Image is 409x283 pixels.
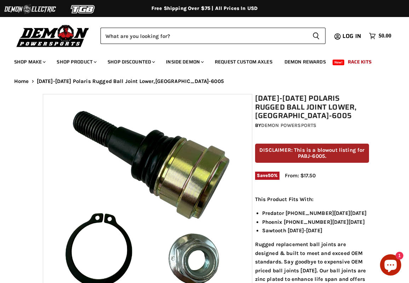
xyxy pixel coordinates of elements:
input: Search [100,28,307,44]
span: From: $17.50 [285,172,316,179]
h1: [DATE]-[DATE] Polaris Rugged Ball Joint Lower,[GEOGRAPHIC_DATA]-6005 [255,94,369,120]
img: Demon Powersports [14,23,92,48]
span: Log in [342,32,361,40]
a: Request Custom Axles [209,55,278,69]
form: Product [100,28,326,44]
a: Log in [339,33,365,39]
span: 50 [268,173,274,178]
li: Sawtooth [DATE]-[DATE] [262,226,369,235]
a: Race Kits [342,55,377,69]
ul: Main menu [9,52,390,69]
inbox-online-store-chat: Shopify online store chat [378,254,403,277]
div: by [255,122,369,129]
a: Home [14,78,29,84]
span: Save % [255,172,280,179]
a: Shop Product [51,55,101,69]
a: $0.00 [365,31,395,41]
li: Predator [PHONE_NUMBER][DATE][DATE] [262,209,369,217]
button: Search [307,28,326,44]
img: TGB Logo 2 [57,2,110,16]
a: Demon Rewards [279,55,331,69]
img: Demon Electric Logo 2 [4,2,57,16]
a: Demon Powersports [261,122,316,128]
li: Phoenix [PHONE_NUMBER][DATE][DATE] [262,218,369,226]
a: Shop Make [9,55,50,69]
p: DISCLAIMER: This is a blowout listing for PABJ-6005. [255,144,369,163]
a: Inside Demon [161,55,208,69]
span: New! [333,60,345,65]
p: This Product Fits With: [255,195,369,204]
span: [DATE]-[DATE] Polaris Rugged Ball Joint Lower,[GEOGRAPHIC_DATA]-6005 [37,78,224,84]
a: Shop Discounted [102,55,159,69]
span: $0.00 [379,33,391,39]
